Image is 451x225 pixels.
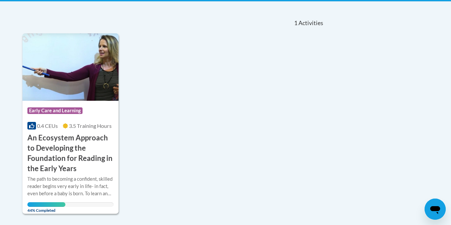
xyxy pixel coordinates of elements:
span: Early Care and Learning [27,107,83,114]
a: Course LogoEarly Care and Learning0.4 CEUs3.5 Training Hours An Ecosystem Approach to Developing ... [22,33,119,214]
span: 1 [294,19,297,27]
span: 3.5 Training Hours [69,123,112,129]
img: Course Logo [22,33,119,101]
span: 44% Completed [27,202,65,213]
span: 0.4 CEUs [37,123,58,129]
span: Activities [298,19,323,27]
iframe: Button to launch messaging window [425,199,446,220]
div: The path to becoming a confident, skilled reader begins very early in life- in fact, even before ... [27,175,114,197]
h3: An Ecosystem Approach to Developing the Foundation for Reading in the Early Years [27,133,114,173]
div: Your progress [27,202,65,207]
